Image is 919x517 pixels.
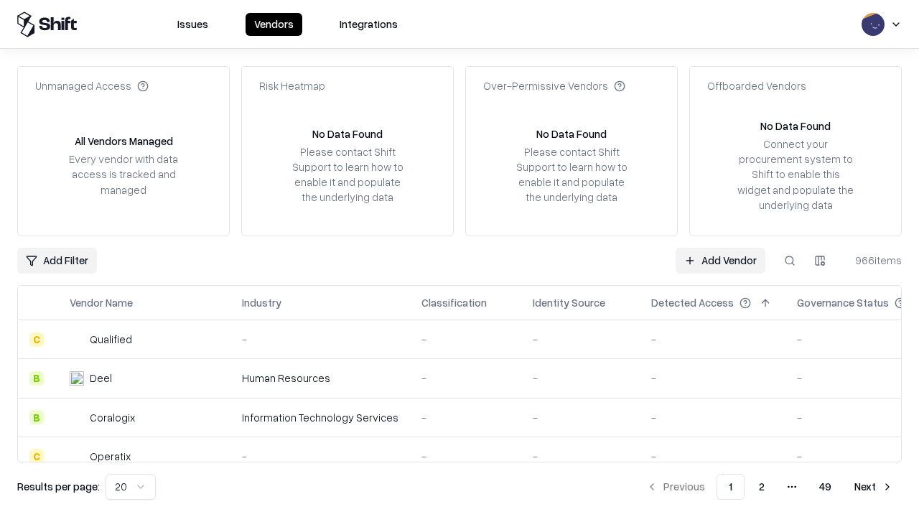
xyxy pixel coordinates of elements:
[676,248,765,274] a: Add Vendor
[797,295,889,310] div: Governance Status
[17,248,97,274] button: Add Filter
[90,371,112,386] div: Deel
[242,371,398,386] div: Human Resources
[246,13,302,36] button: Vendors
[29,332,44,347] div: C
[707,78,806,93] div: Offboarded Vendors
[70,295,133,310] div: Vendor Name
[90,332,132,347] div: Qualified
[421,295,487,310] div: Classification
[846,474,902,500] button: Next
[651,332,774,347] div: -
[242,449,398,464] div: -
[312,126,383,141] div: No Data Found
[29,410,44,424] div: B
[651,371,774,386] div: -
[536,126,607,141] div: No Data Found
[90,449,131,464] div: Operatix
[421,410,510,425] div: -
[29,449,44,463] div: C
[808,474,843,500] button: 49
[533,295,605,310] div: Identity Source
[651,295,734,310] div: Detected Access
[70,449,84,463] img: Operatix
[421,449,510,464] div: -
[70,371,84,386] img: Deel
[638,474,902,500] nav: pagination
[29,371,44,386] div: B
[75,134,173,149] div: All Vendors Managed
[259,78,325,93] div: Risk Heatmap
[717,474,745,500] button: 1
[760,118,831,134] div: No Data Found
[421,371,510,386] div: -
[242,410,398,425] div: Information Technology Services
[512,144,631,205] div: Please contact Shift Support to learn how to enable it and populate the underlying data
[421,332,510,347] div: -
[288,144,407,205] div: Please contact Shift Support to learn how to enable it and populate the underlying data
[242,295,281,310] div: Industry
[844,253,902,268] div: 966 items
[533,332,628,347] div: -
[483,78,625,93] div: Over-Permissive Vendors
[64,152,183,197] div: Every vendor with data access is tracked and managed
[533,371,628,386] div: -
[533,449,628,464] div: -
[90,410,135,425] div: Coralogix
[70,332,84,347] img: Qualified
[747,474,776,500] button: 2
[651,449,774,464] div: -
[736,136,855,213] div: Connect your procurement system to Shift to enable this widget and populate the underlying data
[70,410,84,424] img: Coralogix
[242,332,398,347] div: -
[533,410,628,425] div: -
[331,13,406,36] button: Integrations
[651,410,774,425] div: -
[35,78,149,93] div: Unmanaged Access
[169,13,217,36] button: Issues
[17,479,100,494] p: Results per page:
